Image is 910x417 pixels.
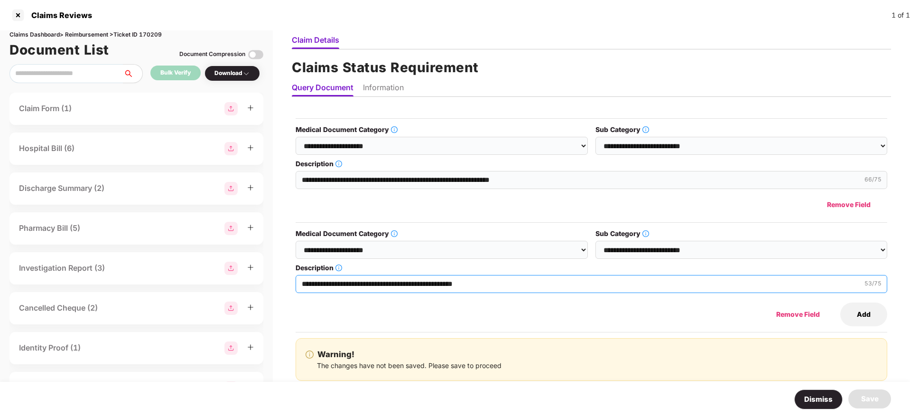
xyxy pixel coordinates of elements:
[19,222,80,234] div: Pharmacy Bill (5)
[292,35,339,49] li: Claim Details
[214,69,250,78] div: Download
[296,228,587,239] label: Medical Document Category
[296,159,887,169] label: Description
[247,184,254,191] span: plus
[224,102,238,115] img: svg+xml;base64,PHN2ZyBpZD0iR3JvdXBfMjg4MTMiIGRhdGEtbmFtZT0iR3JvdXAgMjg4MTMiIHhtbG5zPSJodHRwOi8vd3...
[19,302,98,314] div: Cancelled Cheque (2)
[247,264,254,271] span: plus
[248,47,263,62] img: svg+xml;base64,PHN2ZyBpZD0iVG9nZ2xlLTMyeDMyIiB4bWxucz0iaHR0cDovL3d3dy53My5vcmcvMjAwMC9zdmciIHdpZH...
[19,182,104,194] div: Discharge Summary (2)
[123,70,142,77] span: search
[794,389,843,409] button: Dismiss
[179,50,245,59] div: Document Compression
[19,262,105,274] div: Investigation Report (3)
[9,39,109,60] h1: Document List
[247,224,254,231] span: plus
[19,342,81,354] div: Identity Proof (1)
[19,103,72,114] div: Claim Form (1)
[224,222,238,235] img: svg+xml;base64,PHN2ZyBpZD0iR3JvdXBfMjg4MTMiIGRhdGEtbmFtZT0iR3JvdXAgMjg4MTMiIHhtbG5zPSJodHRwOi8vd3...
[247,144,254,151] span: plus
[391,126,398,133] span: info-circle
[296,263,887,273] label: Description
[160,68,191,77] div: Bulk Verify
[19,142,74,154] div: Hospital Bill (6)
[224,262,238,275] img: svg+xml;base64,PHN2ZyBpZD0iR3JvdXBfMjg4MTMiIGRhdGEtbmFtZT0iR3JvdXAgMjg4MTMiIHhtbG5zPSJodHRwOi8vd3...
[335,265,342,271] span: info-circle
[306,351,314,359] span: info-circle
[224,142,238,155] img: svg+xml;base64,PHN2ZyBpZD0iR3JvdXBfMjg4MTMiIGRhdGEtbmFtZT0iR3JvdXAgMjg4MTMiIHhtbG5zPSJodHRwOi8vd3...
[247,344,254,351] span: plus
[224,341,238,355] img: svg+xml;base64,PHN2ZyBpZD0iR3JvdXBfMjg4MTMiIGRhdGEtbmFtZT0iR3JvdXAgMjg4MTMiIHhtbG5zPSJodHRwOi8vd3...
[810,193,887,217] button: Remove Field
[242,70,250,77] img: svg+xml;base64,PHN2ZyBpZD0iRHJvcGRvd24tMzJ4MzIiIHhtbG5zPSJodHRwOi8vd3d3LnczLm9yZy8yMDAwL3N2ZyIgd2...
[247,104,254,111] span: plus
[391,230,398,237] span: info-circle
[861,393,879,405] div: Save
[247,304,254,311] span: plus
[317,348,354,360] b: Warning!
[363,83,404,96] li: Information
[292,83,353,96] li: Query Document
[292,57,891,78] h1: Claims Status Requirement
[224,182,238,195] img: svg+xml;base64,PHN2ZyBpZD0iR3JvdXBfMjg4MTMiIGRhdGEtbmFtZT0iR3JvdXAgMjg4MTMiIHhtbG5zPSJodHRwOi8vd3...
[296,124,587,135] label: Medical Document Category
[224,381,238,395] img: svg+xml;base64,PHN2ZyBpZD0iR3JvdXBfMjg4MTMiIGRhdGEtbmFtZT0iR3JvdXAgMjg4MTMiIHhtbG5zPSJodHRwOi8vd3...
[123,64,143,83] button: search
[595,228,887,239] label: Sub Category
[642,126,649,133] span: info-circle
[9,30,263,39] div: Claims Dashboard > Reimbursement > Ticket ID 170209
[642,230,649,237] span: info-circle
[840,303,887,326] button: Add
[317,361,501,370] span: The changes have not been saved. Please save to proceed
[595,124,887,135] label: Sub Category
[760,303,836,326] button: Remove Field
[891,10,910,20] div: 1 of 1
[335,161,342,167] span: info-circle
[224,302,238,315] img: svg+xml;base64,PHN2ZyBpZD0iR3JvdXBfMjg4MTMiIGRhdGEtbmFtZT0iR3JvdXAgMjg4MTMiIHhtbG5zPSJodHRwOi8vd3...
[26,10,92,20] div: Claims Reviews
